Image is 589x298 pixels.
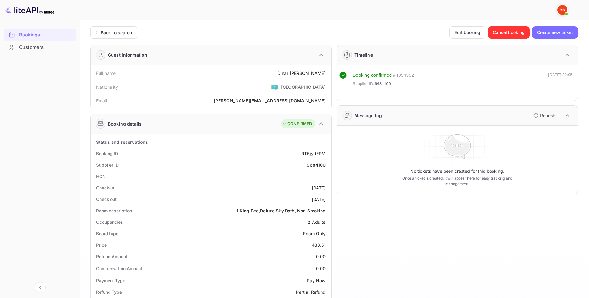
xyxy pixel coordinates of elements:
[96,70,116,76] div: Full name
[96,173,106,180] div: HCN
[312,242,326,248] div: 483.51
[96,207,132,214] div: Room description
[4,29,76,40] a: Bookings
[5,5,54,15] img: LiteAPI logo
[108,121,142,127] div: Booking details
[108,52,147,58] div: Guest information
[96,97,107,104] div: Email
[375,81,391,87] span: 9684100
[96,150,118,157] div: Booking ID
[96,253,127,260] div: Refund Amount
[96,84,118,90] div: Nationality
[307,162,326,168] div: 9684100
[96,196,117,202] div: Check out
[214,97,326,104] div: [PERSON_NAME][EMAIL_ADDRESS][DOMAIN_NAME]
[96,185,114,191] div: Check-in
[4,29,76,41] div: Bookings
[530,111,558,121] button: Refresh
[237,207,326,214] div: 1 King Bed,Deluxe Sky Bath, Non-Smoking
[96,277,125,284] div: Payment Type
[19,32,73,39] div: Bookings
[101,29,132,36] div: Back to search
[316,265,326,272] div: 0.00
[96,139,148,145] div: Status and reservations
[96,242,107,248] div: Price
[296,289,326,295] div: Partial Refund
[35,282,46,293] button: Collapse navigation
[353,72,392,79] div: Booking confirmed
[312,185,326,191] div: [DATE]
[96,219,123,225] div: Occupancies
[354,112,382,119] div: Message log
[308,219,326,225] div: 2 Adults
[392,176,522,187] p: Once a ticket is created, it will appear here for easy tracking and management.
[301,150,326,157] div: RT5jydEPM
[19,44,73,51] div: Customers
[410,168,504,174] p: No tickets have been created for this booking.
[449,26,485,39] button: Edit booking
[307,277,326,284] div: Pay Now
[488,26,530,39] button: Cancel booking
[354,52,373,58] div: Timeline
[277,70,326,76] div: Dinar [PERSON_NAME]
[96,265,142,272] div: Compensation Amount
[96,230,118,237] div: Board type
[283,121,312,127] div: CONFIRMED
[557,5,567,15] img: Yandex Support
[303,230,326,237] div: Room Only
[4,41,76,53] a: Customers
[353,81,374,87] span: Supplier ID:
[312,196,326,202] div: [DATE]
[96,289,122,295] div: Refund Type
[540,112,555,119] p: Refresh
[548,72,573,90] div: [DATE] 22:05
[96,162,119,168] div: Supplier ID
[393,72,414,79] div: # 4054952
[281,84,326,90] div: [GEOGRAPHIC_DATA]
[316,253,326,260] div: 0.00
[271,81,278,92] span: United States
[532,26,578,39] button: Create new ticket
